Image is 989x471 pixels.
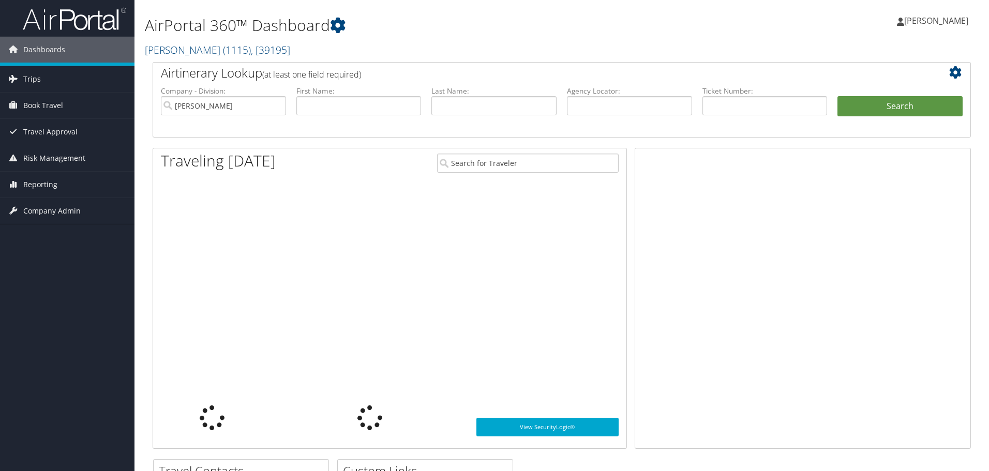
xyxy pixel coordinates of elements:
span: Risk Management [23,145,85,171]
label: Company - Division: [161,86,286,96]
label: Agency Locator: [567,86,692,96]
span: Travel Approval [23,119,78,145]
span: Dashboards [23,37,65,63]
span: Book Travel [23,93,63,118]
span: , [ 39195 ] [251,43,290,57]
label: Ticket Number: [702,86,828,96]
span: Reporting [23,172,57,197]
a: View SecurityLogic® [476,418,619,436]
span: [PERSON_NAME] [904,15,968,26]
input: Search for Traveler [437,154,619,173]
h2: Airtinerary Lookup [161,64,894,82]
h1: AirPortal 360™ Dashboard [145,14,701,36]
span: Company Admin [23,198,81,224]
label: Last Name: [431,86,557,96]
button: Search [837,96,963,117]
h1: Traveling [DATE] [161,150,276,172]
label: First Name: [296,86,422,96]
span: Trips [23,66,41,92]
a: [PERSON_NAME] [145,43,290,57]
img: airportal-logo.png [23,7,126,31]
span: (at least one field required) [262,69,361,80]
a: [PERSON_NAME] [897,5,979,36]
span: ( 1115 ) [223,43,251,57]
